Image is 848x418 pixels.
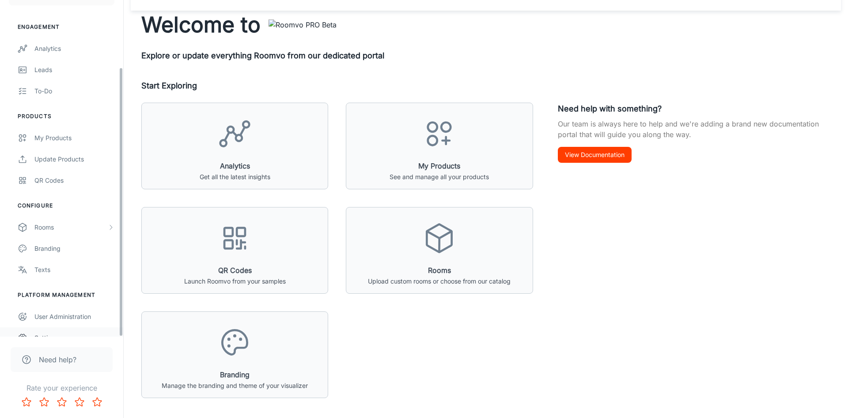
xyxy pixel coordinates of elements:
h2: Welcome to [141,11,261,39]
span: Need help? [39,354,76,365]
img: Roomvo PRO Beta [269,19,337,39]
div: QR Codes [34,176,114,185]
p: Analytics [200,161,270,182]
div: Settings [34,333,114,343]
div: User Administration [34,312,114,322]
button: My ProductsSee and manage all your products [346,103,533,189]
div: Texts [34,265,114,275]
span: Launch Roomvo from your samples [184,277,286,285]
a: View Documentation [558,146,632,155]
p: Rooms [368,265,511,286]
p: My Products [390,161,489,182]
button: Rate 5 star [88,393,106,411]
button: BrandingManage the branding and theme of your visualizer [141,311,328,398]
button: View Documentation [558,147,632,163]
a: RoomsUpload custom rooms or choose from our catalog [346,245,533,254]
a: BrandingManage the branding and theme of your visualizer [141,349,328,358]
button: Rate 3 star [53,393,71,411]
button: AnalyticsGet all the latest insights [141,103,328,189]
button: RoomsUpload custom rooms or choose from our catalog [346,207,533,294]
button: Rate 1 star [18,393,35,411]
h6: Need help with something? [558,103,830,115]
a: AnalyticsGet all the latest insights [141,141,328,150]
a: My ProductsSee and manage all your products [346,141,533,150]
p: QR Codes [184,265,286,286]
div: Rooms [34,222,107,232]
h6: Explore or update everything Roomvo from our dedicated portal [141,50,830,62]
button: Rate 2 star [35,393,53,411]
span: Manage the branding and theme of your visualizer [162,382,308,389]
p: Our team is always here to help and we're adding a brand new documentation portal that will guide... [558,119,830,140]
div: My Products [34,133,114,143]
button: Rate 4 star [71,393,88,411]
a: QR CodesLaunch Roomvo from your samples [141,245,328,254]
span: See and manage all your products [390,173,489,180]
div: Update Products [34,154,114,164]
p: Branding [162,369,308,391]
button: QR CodesLaunch Roomvo from your samples [141,207,328,294]
div: Analytics [34,44,114,54]
span: Get all the latest insights [200,173,270,180]
span: Upload custom rooms or choose from our catalog [368,277,511,285]
div: To-do [34,86,114,96]
div: Leads [34,65,114,75]
div: Branding [34,244,114,253]
p: Rate your experience [7,383,116,393]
